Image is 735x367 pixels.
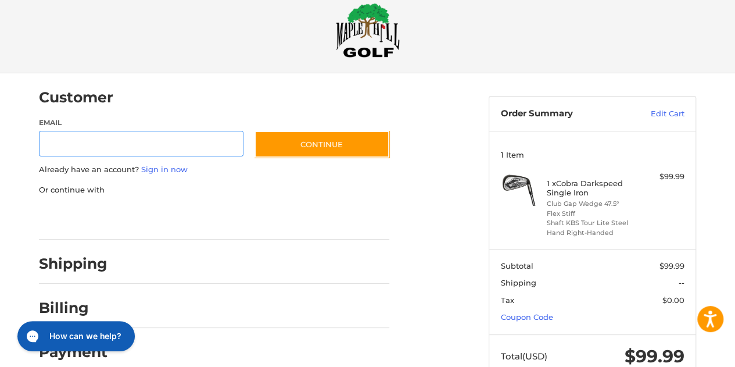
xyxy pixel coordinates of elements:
h3: 1 Item [501,150,684,159]
h2: Billing [39,299,107,317]
span: -- [679,278,684,287]
h2: Shipping [39,255,107,273]
iframe: PayPal-paypal [35,207,123,228]
span: Shipping [501,278,536,287]
p: Already have an account? [39,164,389,176]
li: Club Gap Wedge 47.5° [547,199,636,209]
h3: Order Summary [501,108,626,120]
span: Tax [501,295,514,305]
span: $99.99 [659,261,684,270]
iframe: PayPal-venmo [232,207,320,228]
li: Flex Stiff [547,209,636,219]
img: Maple Hill Golf [336,3,400,58]
div: $99.99 [639,171,684,183]
li: Hand Right-Handed [547,228,636,238]
label: Email [39,117,243,128]
iframe: Gorgias live chat messenger [12,317,138,355]
button: Continue [254,131,389,158]
iframe: PayPal-paylater [134,207,221,228]
li: Shaft KBS Tour Lite Steel [547,218,636,228]
a: Coupon Code [501,312,553,322]
a: Sign in now [141,165,188,174]
a: Edit Cart [626,108,684,120]
h4: 1 x Cobra Darkspeed Single Iron [547,179,636,198]
span: Total (USD) [501,351,547,362]
h2: Customer [39,88,113,106]
span: $99.99 [625,345,684,367]
span: $0.00 [662,295,684,305]
span: Subtotal [501,261,533,270]
p: Or continue with [39,184,389,196]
